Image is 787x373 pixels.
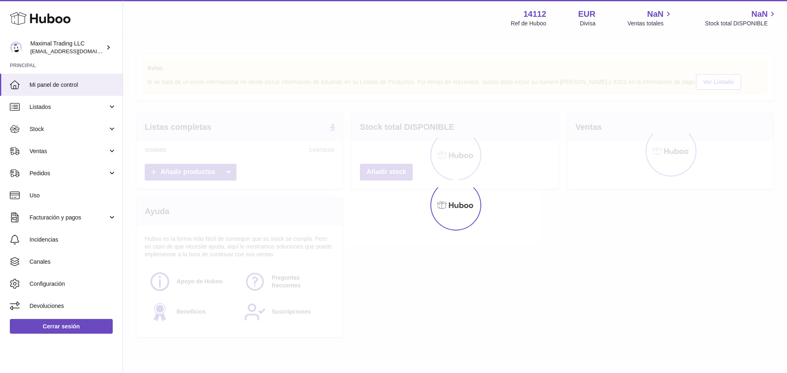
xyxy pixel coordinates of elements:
span: Pedidos [30,170,108,177]
span: [EMAIL_ADDRESS][DOMAIN_NAME] [30,48,121,54]
span: Configuración [30,280,116,288]
a: NaN Stock total DISPONIBLE [705,9,777,27]
span: Canales [30,258,116,266]
span: Mi panel de control [30,81,116,89]
span: NaN [751,9,768,20]
span: Incidencias [30,236,116,244]
span: NaN [647,9,664,20]
strong: 14112 [523,9,546,20]
span: Uso [30,192,116,199]
span: Ventas [30,147,108,155]
div: Ref de Huboo [511,20,546,27]
a: Cerrar sesión [10,319,113,334]
strong: EUR [578,9,596,20]
div: Divisa [580,20,596,27]
span: Ventas totales [628,20,673,27]
img: internalAdmin-14112@internal.huboo.com [10,41,22,54]
span: Stock [30,125,108,133]
div: Maximal Trading LLC [30,40,104,55]
span: Devoluciones [30,302,116,310]
a: NaN Ventas totales [628,9,673,27]
span: Stock total DISPONIBLE [705,20,777,27]
span: Listados [30,103,108,111]
span: Facturación y pagos [30,214,108,222]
